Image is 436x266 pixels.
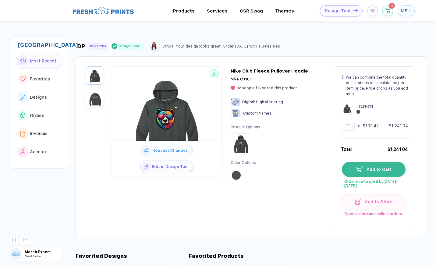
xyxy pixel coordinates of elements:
button: iconEdit in Design Tool [140,161,193,172]
button: link to iconDesigns [16,89,63,105]
span: 18 people favorited this product. [237,86,298,90]
button: link to iconFavorites [16,71,63,87]
div: # CJ1611 [356,104,373,110]
div: $1,241.04 [387,146,408,153]
img: 1760152799995xqwjm_nt_front.png [87,68,102,83]
img: Digital [231,98,240,106]
img: link to icon [20,131,25,137]
button: link to iconOrders [16,108,63,123]
span: Invoices [30,131,48,136]
div: Favorited Products [189,253,244,259]
img: 1760152799995hlwuz_nt_back.png [87,91,102,106]
span: Digital : [242,100,255,104]
button: iconAdd to Cart [342,162,406,177]
div: $1,241.04 [389,123,408,129]
span: Most Recent [30,59,56,63]
div: We can combine the total quantity of all options to calculate the per item price. Price drops as ... [346,75,408,97]
button: link to iconMost Recent [16,53,63,69]
div: Product Options [231,125,260,130]
button: iconRequest Changes [141,145,193,156]
span: 1 [391,4,393,8]
span: Order now to get it by [DATE]–[DATE] [342,177,405,188]
div: x [358,123,360,129]
span: Favorites [30,76,50,81]
button: link to iconInvoices [16,126,63,141]
img: Sophie.png [150,42,159,51]
img: icon [355,198,362,205]
div: Nike Club Fleece Pullover Hoodie [231,68,308,74]
div: ThemesToggle dropdown menu [275,8,294,14]
span: Add to Cart [363,167,392,172]
div: #531728A [90,44,107,48]
span: Request Changes [151,148,192,153]
img: icon [356,166,363,172]
div: $103.42 [363,123,379,129]
div: Whoa! Your design looks great. Order [DATE] with a Sales Rep. [162,44,281,48]
span: Nike CJ1611 [231,77,254,81]
img: Product Option [232,135,250,153]
img: 1760152799995xqwjm_nt_front.png [118,69,215,167]
span: Account [30,149,48,154]
img: link to icon [20,95,25,99]
div: DP [77,43,85,49]
img: Design Group Summary Cell [341,103,353,115]
img: link to icon [20,59,26,64]
div: South Pointe C [18,42,63,48]
div: Design Done [119,44,140,48]
span: Orders [30,113,44,118]
span: Add to Store [362,199,393,204]
sup: 1 [389,3,395,9]
img: Custom Names [231,109,240,117]
span: Design Tool [325,8,350,13]
img: link to icon [20,76,26,82]
span: Merch Expert [25,250,63,254]
img: icon [142,146,151,154]
div: Favorited Designs [76,253,127,259]
div: ProductsToggle dropdown menu chapters [173,8,195,14]
img: icon [353,9,358,12]
div: Color Options [231,160,260,165]
div: Total [341,146,352,153]
span: Need Help? [25,254,41,258]
span: MS [401,8,408,13]
span: Open a store and collect orders. [342,209,405,216]
div: CSR SwagToggle dropdown menu [240,8,263,14]
span: Edit in Design Tool [150,164,193,169]
span: Custom Names [243,111,271,115]
div: ServicesToggle dropdown menu [207,8,228,14]
span: Digital Printing [256,100,283,104]
img: link to icon [20,149,25,154]
span: Designs [30,95,47,100]
img: logo [73,6,134,15]
button: link to iconAccount [16,144,63,160]
img: icon [142,162,150,171]
button: Design Toolicon [320,5,363,16]
button: iconAdd to Store [342,194,406,209]
img: user profile [10,248,22,260]
button: MS [398,5,415,16]
img: link to icon [20,112,25,118]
